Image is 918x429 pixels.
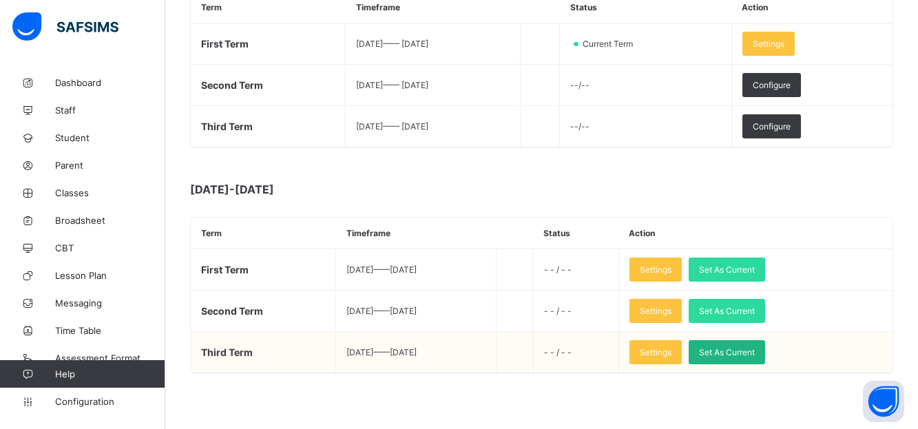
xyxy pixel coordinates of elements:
span: Assessment Format [55,353,165,364]
span: Second Term [201,79,263,91]
span: Staff [55,105,165,116]
span: Time Table [55,325,165,336]
span: Settings [640,264,671,275]
th: Timeframe [336,218,496,249]
span: [DATE] —— [DATE] [346,306,417,316]
th: Action [618,218,893,249]
span: CBT [55,242,165,253]
span: Parent [55,160,165,171]
span: Set As Current [699,347,755,357]
span: Configuration [55,396,165,407]
span: - - / - - [544,306,572,316]
span: Student [55,132,165,143]
img: safsims [12,12,118,41]
span: Lesson Plan [55,270,165,281]
span: First Term [201,38,249,50]
button: Open asap [863,381,904,422]
span: [DATE] —— [DATE] [356,39,428,49]
span: [DATE]-[DATE] [190,182,466,196]
span: Classes [55,187,165,198]
span: Second Term [201,305,263,317]
span: - - / - - [544,264,572,275]
td: --/-- [560,106,731,147]
span: - - / - - [544,347,572,357]
span: Configure [753,80,791,90]
span: Third Term [201,346,253,358]
span: First Term [201,264,249,275]
th: Term [191,218,336,249]
span: Set As Current [699,306,755,316]
span: [DATE] —— [DATE] [356,121,428,132]
span: Third Term [201,121,253,132]
span: Settings [640,306,671,316]
th: Status [533,218,618,249]
span: Help [55,368,165,379]
span: Broadsheet [55,215,165,226]
span: [DATE] —— [DATE] [356,80,428,90]
span: Set As Current [699,264,755,275]
span: Settings [640,347,671,357]
span: Current Term [581,39,641,49]
span: Dashboard [55,77,165,88]
span: [DATE] —— [DATE] [346,264,417,275]
span: Configure [753,121,791,132]
td: --/-- [560,65,731,106]
span: [DATE] —— [DATE] [346,347,417,357]
span: Messaging [55,297,165,308]
span: Settings [753,39,784,49]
